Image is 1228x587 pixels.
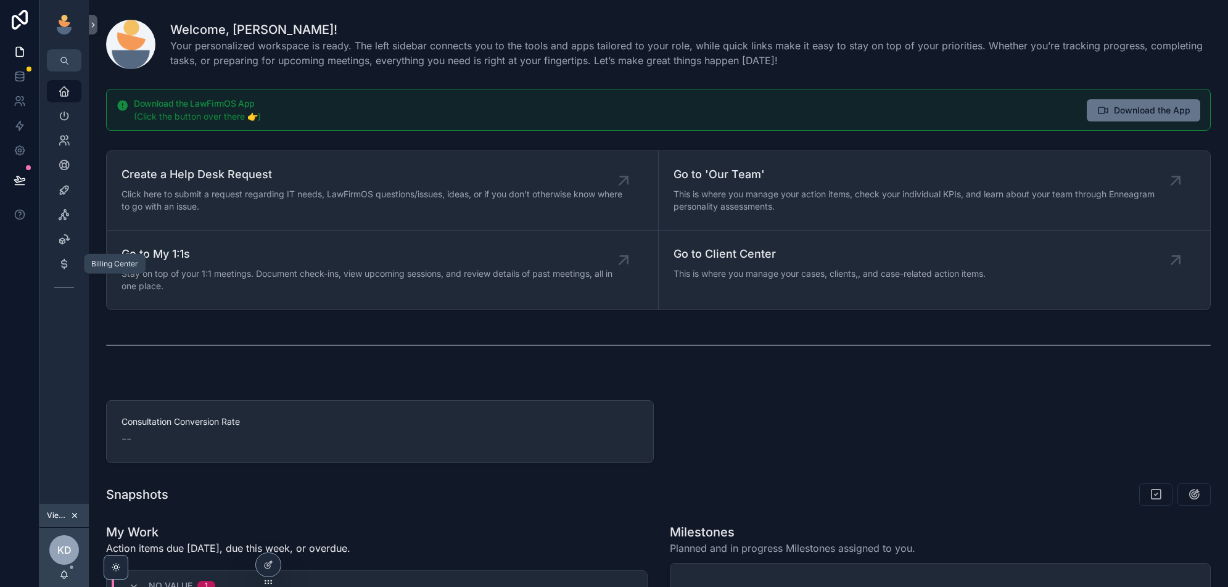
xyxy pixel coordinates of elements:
h1: Snapshots [106,486,168,503]
span: (Click the button over there 👉) [134,111,261,121]
a: Go to My 1:1sStay on top of your 1:1 meetings. Document check-ins, view upcoming sessions, and re... [107,231,659,310]
h1: Welcome, [PERSON_NAME]! [170,21,1211,38]
span: Your personalized workspace is ready. The left sidebar connects you to the tools and apps tailore... [170,38,1211,68]
div: Billing Center [91,259,138,269]
div: (Click the button over there 👉) [134,110,1077,123]
a: Go to 'Our Team'This is where you manage your action items, check your individual KPIs, and learn... [659,151,1211,231]
a: Create a Help Desk RequestClick here to submit a request regarding IT needs, LawFirmOS questions/... [107,151,659,231]
h1: My Work [106,523,350,541]
div: scrollable content [39,72,89,313]
span: Go to Client Center [674,245,986,263]
span: KD [57,543,72,557]
span: Planned and in progress Milestones assigned to you. [670,541,915,556]
a: Go to Client CenterThis is where you manage your cases, clients,, and case-related action items. [659,231,1211,310]
span: Go to 'Our Team' [674,166,1176,183]
span: This is where you manage your action items, check your individual KPIs, and learn about your team... [674,188,1176,213]
span: Stay on top of your 1:1 meetings. Document check-ins, view upcoming sessions, and review details ... [122,268,624,292]
span: Consultation Conversion Rate [122,416,638,428]
span: Click here to submit a request regarding IT needs, LawFirmOS questions/issues, ideas, or if you d... [122,188,624,213]
span: Viewing as [PERSON_NAME] [47,511,68,520]
span: Go to My 1:1s [122,245,624,263]
span: Download the App [1114,104,1190,117]
button: Download the App [1087,99,1200,121]
h5: Download the LawFirmOS App [134,99,1077,108]
img: App logo [54,15,74,35]
p: Action items due [DATE], due this week, or overdue. [106,541,350,556]
h1: Milestones [670,523,915,541]
span: -- [122,430,131,448]
span: Create a Help Desk Request [122,166,624,183]
span: This is where you manage your cases, clients,, and case-related action items. [674,268,986,280]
